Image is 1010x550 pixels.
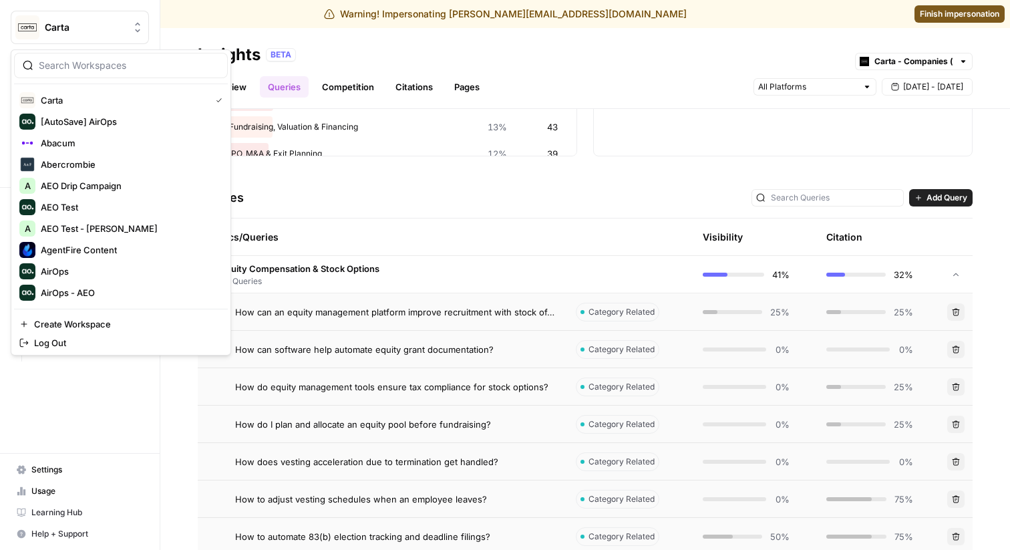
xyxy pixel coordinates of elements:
[15,15,39,39] img: Carta Logo
[588,493,655,505] span: Category Related
[41,222,217,235] span: AEO Test - [PERSON_NAME]
[894,268,913,281] span: 32%
[19,285,35,301] img: AirOps - AEO Logo
[770,305,790,319] span: 25%
[488,120,507,134] span: 13%
[774,380,790,394] span: 0%
[703,231,743,244] div: Visibility
[41,243,217,257] span: AgentFire Content
[898,343,913,356] span: 0%
[920,8,999,20] span: Finish impersonation
[11,523,149,545] button: Help + Support
[446,76,488,98] a: Pages
[14,315,228,333] a: Create Workspace
[19,199,35,215] img: AEO Test Logo
[894,530,913,543] span: 75%
[894,418,913,431] span: 25%
[31,485,143,497] span: Usage
[45,21,126,34] span: Carta
[898,455,913,468] span: 0%
[927,192,967,204] span: Add Query
[758,80,857,94] input: All Platforms
[19,263,35,279] img: AirOps Logo
[826,219,862,255] div: Citation
[774,418,790,431] span: 0%
[235,418,491,431] span: How do I plan and allocate an equity pool before fundraising?
[19,92,35,108] img: Carta Logo
[11,459,149,480] a: Settings
[41,94,205,107] span: Carta
[11,49,231,356] div: Workspace: Carta
[31,528,143,540] span: Help + Support
[235,380,548,394] span: How do equity management tools ensure tax compliance for stock options?
[41,200,217,214] span: AEO Test
[39,59,219,72] input: Search Workspaces
[19,114,35,130] img: [AutoSave] AirOps Logo
[914,5,1005,23] a: Finish impersonation
[19,135,35,151] img: Abacum Logo
[547,147,558,160] span: 39
[260,76,309,98] a: Queries
[266,48,296,61] div: BETA
[874,55,953,68] input: Carta - Companies (cap table)
[31,464,143,476] span: Settings
[41,158,217,171] span: Abercrombie
[220,275,379,287] span: 45 Queries
[774,343,790,356] span: 0%
[31,507,143,519] span: Learning Hub
[214,116,560,138] div: Fundraising, Valuation & Financing
[11,502,149,523] a: Learning Hub
[19,156,35,172] img: Abercrombie Logo
[41,179,217,192] span: AEO Drip Campaign
[235,305,554,319] span: How can an equity management platform improve recruitment with stock offers?
[588,456,655,468] span: Category Related
[324,7,687,21] div: Warning! Impersonating [PERSON_NAME][EMAIL_ADDRESS][DOMAIN_NAME]
[235,493,487,506] span: How to adjust vesting schedules when an employee leaves?
[774,455,790,468] span: 0%
[909,189,973,207] button: Add Query
[235,530,490,543] span: How to automate 83(b) election tracking and deadline filings?
[774,493,790,506] span: 0%
[220,262,379,275] span: Equity Compensation & Stock Options
[588,381,655,393] span: Category Related
[34,336,217,350] span: Log Out
[588,306,655,318] span: Category Related
[771,191,899,204] input: Search Queries
[25,179,31,192] span: A
[41,286,217,299] span: AirOps - AEO
[894,305,913,319] span: 25%
[41,265,217,278] span: AirOps
[208,219,554,255] div: Topics/Queries
[588,531,655,543] span: Category Related
[894,380,913,394] span: 25%
[25,222,31,235] span: A
[41,136,217,150] span: Abacum
[19,242,35,258] img: AgentFire Content Logo
[770,530,790,543] span: 50%
[588,418,655,430] span: Category Related
[772,268,790,281] span: 41%
[588,343,655,356] span: Category Related
[11,11,149,44] button: Workspace: Carta
[11,480,149,502] a: Usage
[894,493,913,506] span: 75%
[235,455,498,468] span: How does vesting acceleration due to termination get handled?
[882,78,973,96] button: [DATE] - [DATE]
[547,120,558,134] span: 43
[387,76,441,98] a: Citations
[488,147,507,160] span: 12%
[214,143,560,164] div: IPO, M&A & Exit Planning
[34,317,217,331] span: Create Workspace
[198,44,261,65] div: Insights
[41,115,217,128] span: [AutoSave] AirOps
[314,76,382,98] a: Competition
[235,343,494,356] span: How can software help automate equity grant documentation?
[903,81,963,93] span: [DATE] - [DATE]
[14,333,228,352] a: Log Out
